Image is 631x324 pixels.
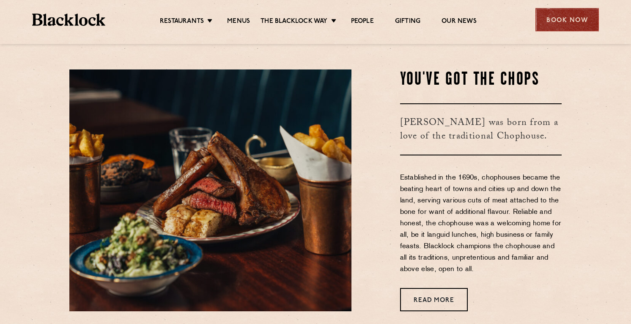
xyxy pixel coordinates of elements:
a: The Blacklock Way [261,17,327,27]
h2: You've Got The Chops [400,69,562,91]
a: Read More [400,288,468,311]
a: Menus [227,17,250,27]
a: Gifting [395,17,420,27]
img: BL_Textured_Logo-footer-cropped.svg [32,14,105,26]
h3: [PERSON_NAME] was born from a love of the traditional Chophouse. [400,103,562,155]
div: Book Now [535,8,599,31]
p: Established in the 1690s, chophouses became the beating heart of towns and cities up and down the... [400,172,562,275]
a: Restaurants [160,17,204,27]
a: Our News [442,17,477,27]
a: People [351,17,374,27]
